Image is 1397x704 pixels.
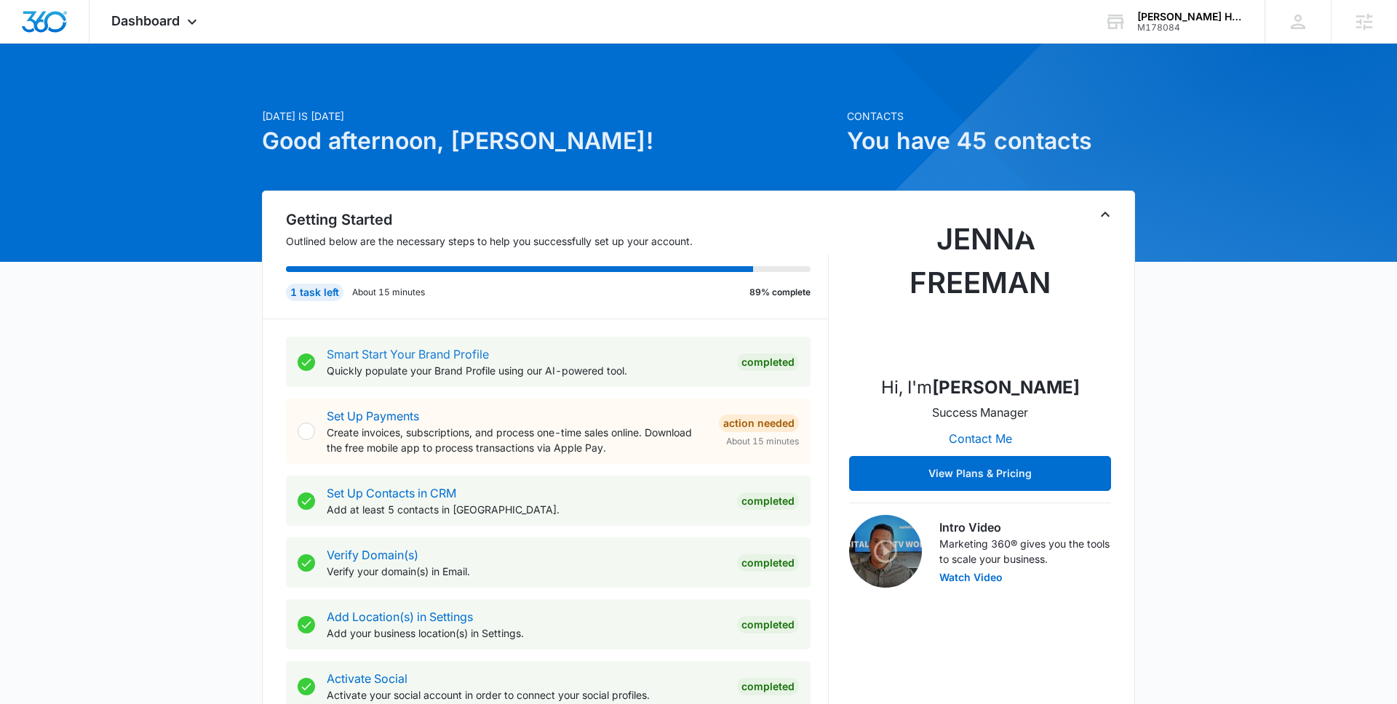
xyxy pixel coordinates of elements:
div: Completed [737,353,799,371]
div: Completed [737,678,799,695]
p: Verify your domain(s) in Email. [327,564,725,579]
div: 1 task left [286,284,343,301]
a: Activate Social [327,671,407,686]
p: Success Manager [932,404,1028,421]
div: Action Needed [719,415,799,432]
div: Completed [737,554,799,572]
h1: Good afternoon, [PERSON_NAME]! [262,124,838,159]
div: Completed [737,492,799,510]
p: [DATE] is [DATE] [262,108,838,124]
p: Contacts [847,108,1135,124]
button: Toggle Collapse [1096,206,1114,223]
p: About 15 minutes [352,286,425,299]
a: Smart Start Your Brand Profile [327,347,489,361]
span: Dashboard [111,13,180,28]
strong: [PERSON_NAME] [932,377,1080,398]
p: Create invoices, subscriptions, and process one-time sales online. Download the free mobile app t... [327,425,707,455]
p: Outlined below are the necessary steps to help you successfully set up your account. [286,233,829,249]
a: Add Location(s) in Settings [327,609,473,624]
h2: Getting Started [286,209,829,231]
a: Set Up Payments [327,409,419,423]
h1: You have 45 contacts [847,124,1135,159]
img: Intro Video [849,515,922,588]
a: Set Up Contacts in CRM [327,486,456,500]
div: account id [1137,23,1243,33]
div: account name [1137,11,1243,23]
p: Add at least 5 contacts in [GEOGRAPHIC_DATA]. [327,502,725,517]
p: Hi, I'm [881,375,1080,401]
p: 89% complete [749,286,811,299]
p: Add your business location(s) in Settings. [327,625,725,641]
button: View Plans & Pricing [849,456,1111,491]
p: Quickly populate your Brand Profile using our AI-powered tool. [327,363,725,378]
p: Activate your social account in order to connect your social profiles. [327,687,725,703]
span: About 15 minutes [726,435,799,448]
button: Watch Video [939,572,1003,583]
h3: Intro Video [939,519,1111,536]
div: Completed [737,616,799,633]
img: Jenna Freeman [907,217,1053,363]
p: Marketing 360® gives you the tools to scale your business. [939,536,1111,567]
a: Verify Domain(s) [327,548,418,562]
button: Contact Me [934,421,1027,456]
